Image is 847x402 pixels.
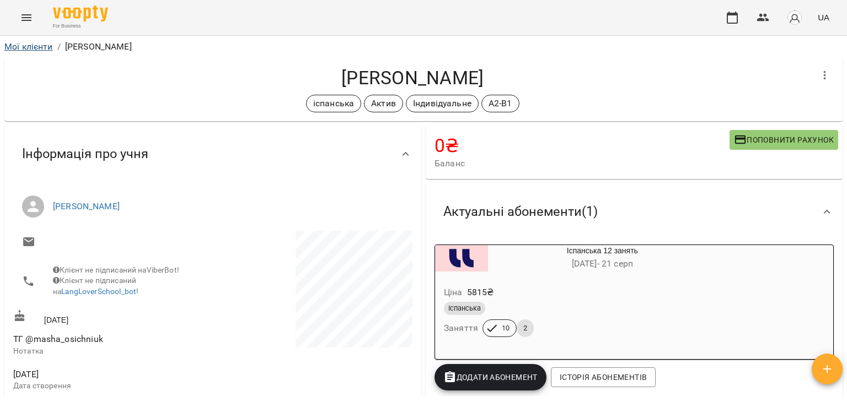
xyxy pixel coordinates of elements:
p: іспанська [313,97,354,110]
div: А2-В1 [481,95,519,112]
span: Баланс [435,157,730,170]
span: [DATE] [13,368,211,381]
span: UA [818,12,829,23]
span: Клієнт не підписаний на ! [53,276,138,296]
div: Інформація про учня [4,126,421,182]
a: LangLoverSchool_bot [61,287,136,296]
h4: [PERSON_NAME] [13,67,812,89]
span: Іспанська [444,303,485,313]
button: UA [813,7,834,28]
span: Поповнити рахунок [734,133,834,146]
button: Menu [13,4,40,31]
p: Актив [371,97,396,110]
h4: 0 ₴ [435,134,730,157]
a: Мої клієнти [4,41,53,52]
a: [PERSON_NAME] [53,201,120,211]
span: Інформація про учня [22,145,148,162]
span: Додати Абонемент [443,371,538,384]
div: Індивідуальне [406,95,479,112]
div: іспанська [306,95,361,112]
button: Іспанська 12 занять[DATE]- 21 серпЦіна5815₴ІспанськаЗаняття102 [435,245,717,350]
div: Іспанська 12 занять [488,245,717,271]
span: For Business [53,23,108,30]
span: 10 [495,323,516,333]
span: Історія абонементів [560,371,647,384]
img: Voopty Logo [53,6,108,21]
p: А2-В1 [489,97,512,110]
h6: Заняття [444,320,478,336]
div: Іспанська 12 занять [435,245,488,271]
p: Дата створення [13,381,211,392]
nav: breadcrumb [4,40,843,53]
li: / [57,40,61,53]
p: 5815 ₴ [467,286,494,299]
img: avatar_s.png [787,10,802,25]
div: Актуальні абонементи(1) [426,183,843,240]
span: Клієнт не підписаний на ViberBot! [53,265,179,274]
span: ТГ @masha_osichniuk [13,334,103,344]
p: Індивідуальне [413,97,471,110]
p: Нотатка [13,346,211,357]
span: [DATE] - 21 серп [572,258,633,269]
div: Актив [364,95,403,112]
span: Актуальні абонементи ( 1 ) [443,203,598,220]
div: [DATE] [11,307,213,328]
span: 2 [517,323,534,333]
button: Поповнити рахунок [730,130,838,150]
h6: Ціна [444,285,463,300]
button: Історія абонементів [551,367,656,387]
button: Додати Абонемент [435,364,546,390]
p: [PERSON_NAME] [65,40,132,53]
